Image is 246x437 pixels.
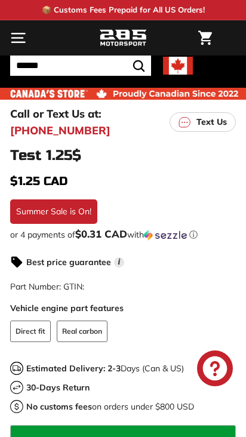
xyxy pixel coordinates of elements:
span: i [114,257,124,267]
inbox-online-store-chat: Shopify online store chat [193,350,236,389]
div: or 4 payments of$0.31 CADwithSezzle Click to learn more about Sezzle [10,229,236,241]
span: $1.25 CAD [10,174,67,189]
input: Search [10,56,151,76]
a: Cart [192,21,218,55]
span: $0.31 CAD [75,227,127,240]
p: Text Us [196,116,227,128]
p: Call or Text Us at: [10,106,102,122]
strong: Best price guarantee [26,257,111,267]
img: Sezzle [144,230,187,241]
p: on orders under $800 USD [26,401,194,413]
strong: 30-Days Return [26,382,90,393]
p: 📦 Customs Fees Prepaid for All US Orders! [42,4,205,16]
strong: No customs fees [26,401,92,412]
p: Days (Can & US) [26,362,184,375]
a: Text Us [170,112,236,132]
h1: Test 1.25$ [10,148,236,164]
div: Summer Sale is On! [10,199,97,224]
a: [PHONE_NUMBER] [10,122,110,139]
strong: Estimated Delivery: 2-3 [26,363,121,374]
div: or 4 payments of with [10,229,236,241]
img: Logo_285_Motorsport_areodynamics_components [99,28,147,48]
label: Vehicle engine part features [10,302,236,315]
span: Part Number: GTIN: [10,281,84,292]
